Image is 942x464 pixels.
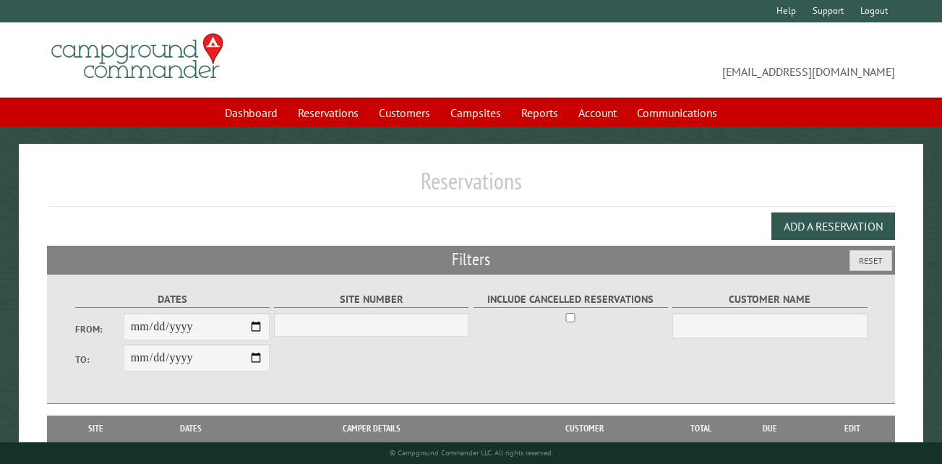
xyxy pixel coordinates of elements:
[75,322,124,336] label: From:
[771,212,895,240] button: Add a Reservation
[370,99,439,126] a: Customers
[513,99,567,126] a: Reports
[245,416,497,442] th: Camper Details
[289,99,367,126] a: Reservations
[216,99,286,126] a: Dashboard
[849,250,892,271] button: Reset
[730,416,810,442] th: Due
[54,416,137,442] th: Site
[75,291,270,308] label: Dates
[497,416,672,442] th: Customer
[75,353,124,366] label: To:
[471,40,895,80] span: [EMAIL_ADDRESS][DOMAIN_NAME]
[474,291,668,308] label: Include Cancelled Reservations
[672,291,867,308] label: Customer Name
[672,416,730,442] th: Total
[570,99,625,126] a: Account
[47,167,895,207] h1: Reservations
[810,416,895,442] th: Edit
[47,246,895,273] h2: Filters
[47,28,228,85] img: Campground Commander
[390,448,553,457] small: © Campground Commander LLC. All rights reserved.
[137,416,245,442] th: Dates
[442,99,510,126] a: Campsites
[274,291,468,308] label: Site Number
[628,99,726,126] a: Communications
